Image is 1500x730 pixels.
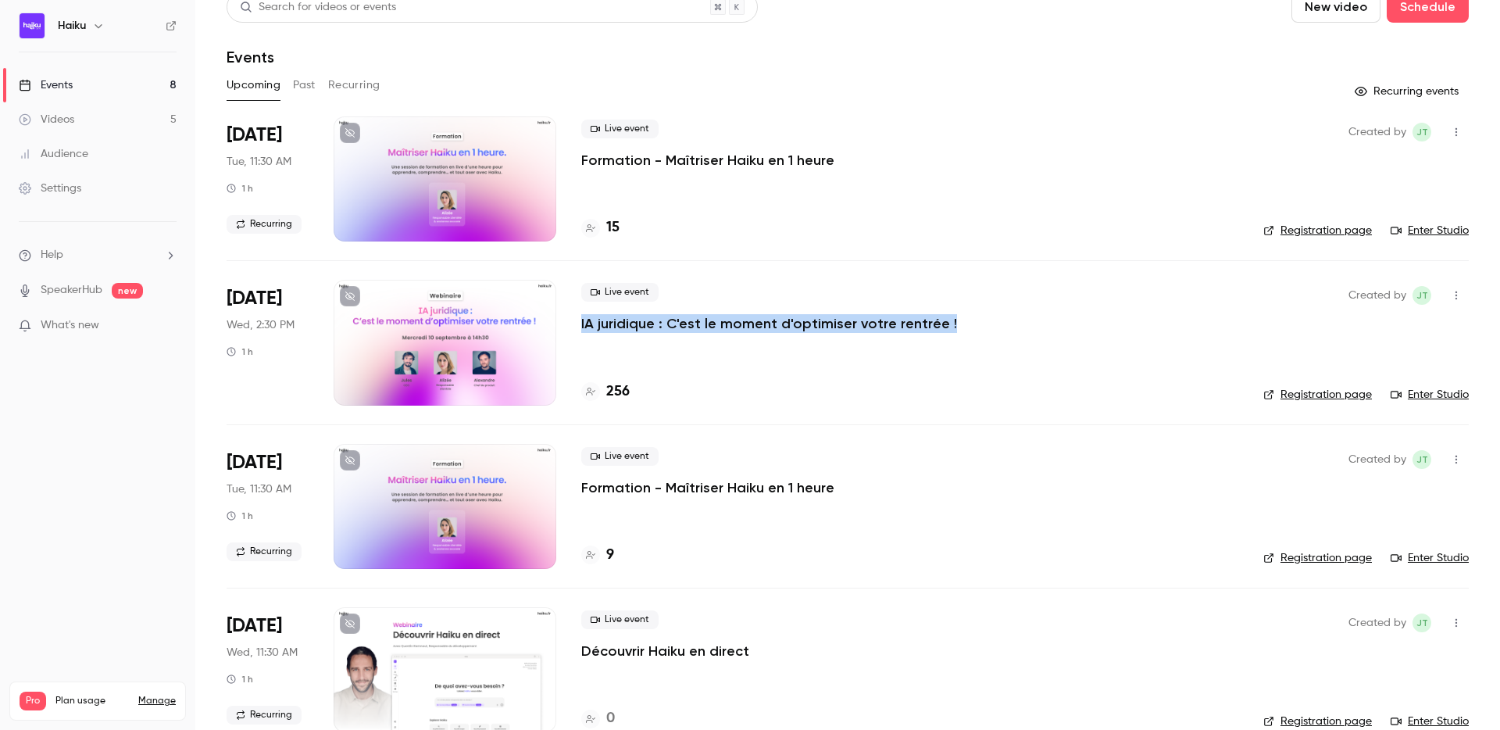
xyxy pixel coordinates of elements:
[1416,450,1428,469] span: jT
[1263,714,1372,729] a: Registration page
[19,77,73,93] div: Events
[41,247,63,263] span: Help
[606,708,615,729] h4: 0
[1348,286,1406,305] span: Created by
[1416,614,1428,632] span: jT
[1348,450,1406,469] span: Created by
[606,545,614,566] h4: 9
[1391,550,1469,566] a: Enter Studio
[227,123,282,148] span: [DATE]
[227,48,274,66] h1: Events
[227,450,282,475] span: [DATE]
[581,283,659,302] span: Live event
[41,282,102,299] a: SpeakerHub
[581,314,957,333] a: IA juridique : C'est le moment d'optimiser votre rentrée !
[581,120,659,138] span: Live event
[328,73,380,98] button: Recurring
[1391,223,1469,238] a: Enter Studio
[227,542,302,561] span: Recurring
[227,286,282,311] span: [DATE]
[581,217,620,238] a: 15
[112,283,143,299] span: new
[606,381,630,403] h4: 256
[581,610,659,629] span: Live event
[581,642,749,660] a: Découvrir Haiku en direct
[1412,123,1431,141] span: jean Touzet
[606,217,620,238] h4: 15
[293,73,316,98] button: Past
[227,481,291,497] span: Tue, 11:30 AM
[581,447,659,466] span: Live event
[581,478,834,497] a: Formation - Maîtriser Haiku en 1 heure
[41,317,99,334] span: What's new
[227,345,253,358] div: 1 h
[55,695,129,707] span: Plan usage
[227,116,309,242] div: Sep 9 Tue, 11:30 AM (Europe/Paris)
[227,215,302,234] span: Recurring
[1412,286,1431,305] span: jean Touzet
[227,317,295,333] span: Wed, 2:30 PM
[20,692,46,710] span: Pro
[227,182,253,195] div: 1 h
[227,280,309,405] div: Sep 10 Wed, 2:30 PM (Europe/Paris)
[19,247,177,263] li: help-dropdown-opener
[227,510,253,522] div: 1 h
[138,695,176,707] a: Manage
[1412,450,1431,469] span: jean Touzet
[19,146,88,162] div: Audience
[1348,79,1469,104] button: Recurring events
[581,381,630,403] a: 256
[227,73,280,98] button: Upcoming
[1263,550,1372,566] a: Registration page
[227,645,298,660] span: Wed, 11:30 AM
[1416,123,1428,141] span: jT
[227,706,302,725] span: Recurring
[227,673,253,685] div: 1 h
[581,151,834,170] a: Formation - Maîtriser Haiku en 1 heure
[1263,223,1372,238] a: Registration page
[58,18,86,34] h6: Haiku
[581,708,615,729] a: 0
[227,154,291,170] span: Tue, 11:30 AM
[227,444,309,569] div: Sep 16 Tue, 11:30 AM (Europe/Paris)
[581,545,614,566] a: 9
[1391,714,1469,729] a: Enter Studio
[227,614,282,639] span: [DATE]
[20,13,45,38] img: Haiku
[1348,123,1406,141] span: Created by
[1263,387,1372,403] a: Registration page
[1416,286,1428,305] span: jT
[1412,614,1431,632] span: jean Touzet
[19,181,81,196] div: Settings
[1391,387,1469,403] a: Enter Studio
[1348,614,1406,632] span: Created by
[19,112,74,127] div: Videos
